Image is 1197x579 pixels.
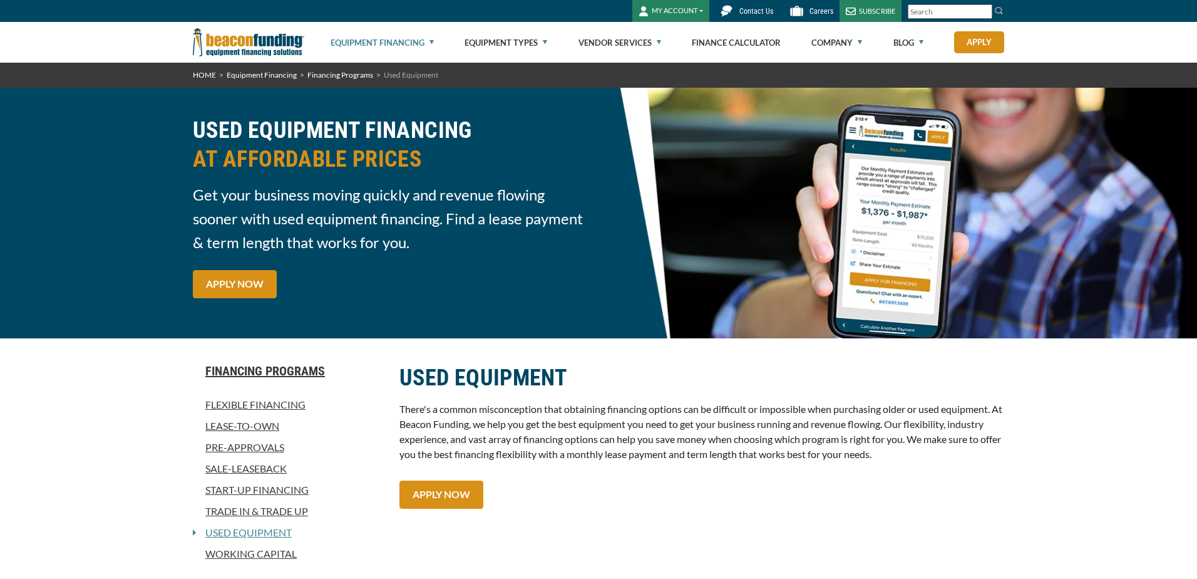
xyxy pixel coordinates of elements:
p: There's a common misconception that obtaining financing options can be difficult or impossible wh... [399,402,1004,462]
a: Pre-approvals [193,440,384,455]
a: Vendor Services [578,23,661,63]
a: Used Equipment [196,525,292,540]
a: Trade In & Trade Up [193,504,384,519]
a: HOME [193,70,216,80]
img: Search [994,6,1004,16]
a: Financing Programs [193,363,384,378]
a: Clear search text [979,7,989,17]
a: Company [811,23,862,63]
a: Blog [893,23,923,63]
a: Equipment Types [465,23,547,63]
a: APPLY NOW [399,481,483,509]
img: Beacon Funding Corporation logo [193,22,304,63]
a: Start-Up Financing [193,482,384,498]
h2: USED EQUIPMENT [399,363,1004,392]
a: Working Capital [193,546,384,561]
a: APPLY NOW [193,270,277,298]
a: Financing Programs [307,70,373,80]
span: AT AFFORDABLE PRICES [193,145,591,174]
a: Finance Calculator [692,23,781,63]
a: Flexible Financing [193,397,384,412]
input: Search [908,4,992,19]
span: Get your business moving quickly and revenue flowing sooner with used equipment financing. Find a... [193,183,591,254]
span: Used Equipment [384,70,438,80]
a: Lease-To-Own [193,419,384,434]
a: Sale-Leaseback [193,461,384,476]
h2: USED EQUIPMENT FINANCING [193,116,591,174]
span: Contact Us [739,7,773,16]
a: Apply [954,31,1004,53]
a: Equipment Financing [331,23,434,63]
span: Careers [809,7,833,16]
a: Equipment Financing [227,70,297,80]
